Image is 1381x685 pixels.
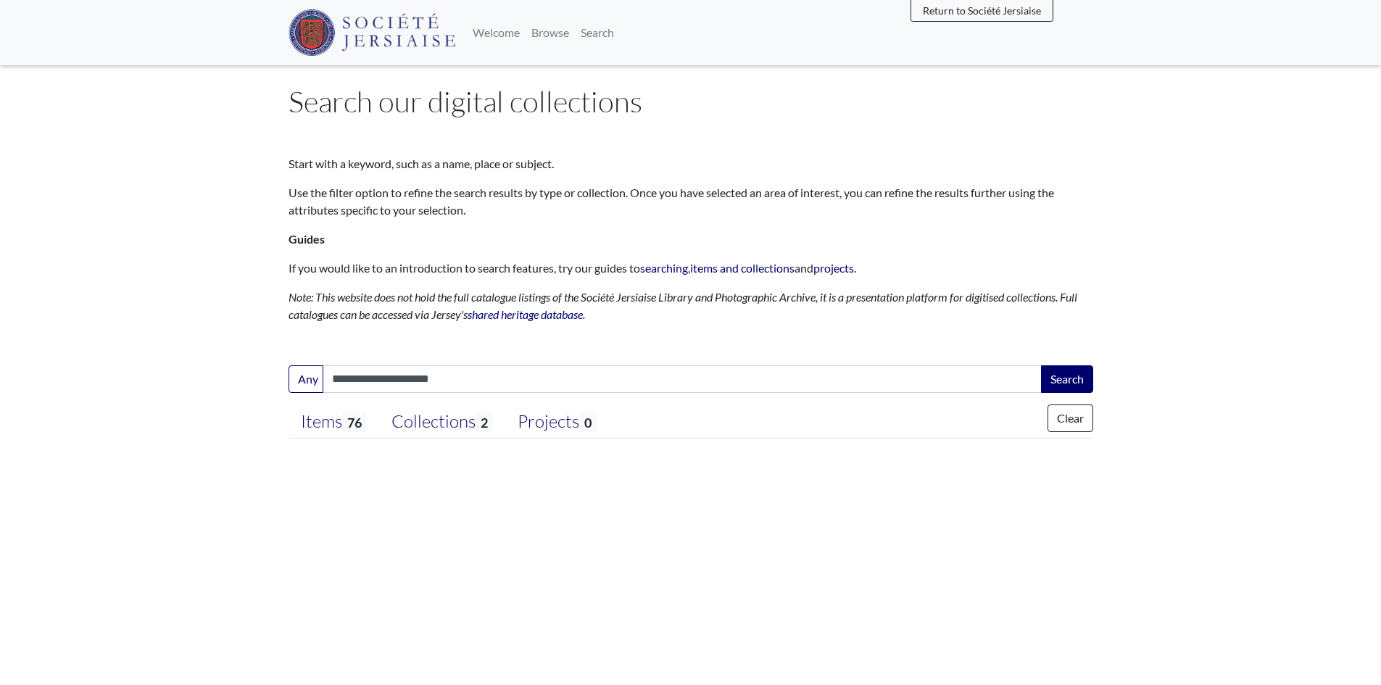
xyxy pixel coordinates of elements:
[579,412,597,432] span: 0
[289,9,456,56] img: Société Jersiaise
[289,260,1093,277] p: If you would like to an introduction to search features, try our guides to , and .
[1041,365,1093,393] button: Search
[468,307,583,321] a: shared heritage database
[289,6,456,59] a: Société Jersiaise logo
[323,365,1042,393] input: Enter one or more search terms...
[467,18,526,47] a: Welcome
[289,232,325,246] strong: Guides
[1048,404,1093,432] button: Clear
[391,411,493,433] div: Collections
[476,412,493,432] span: 2
[813,261,854,275] a: projects
[301,411,367,433] div: Items
[575,18,620,47] a: Search
[289,290,1077,321] em: Note: This website does not hold the full catalogue listings of the Société Jersiaise Library and...
[289,155,1093,173] p: Start with a keyword, such as a name, place or subject.
[518,411,597,433] div: Projects
[289,184,1093,219] p: Use the filter option to refine the search results by type or collection. Once you have selected ...
[289,84,1093,119] h1: Search our digital collections
[923,4,1041,17] span: Return to Société Jersiaise
[640,261,688,275] a: searching
[289,365,323,393] button: Any
[342,412,367,432] span: 76
[526,18,575,47] a: Browse
[690,261,795,275] a: items and collections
